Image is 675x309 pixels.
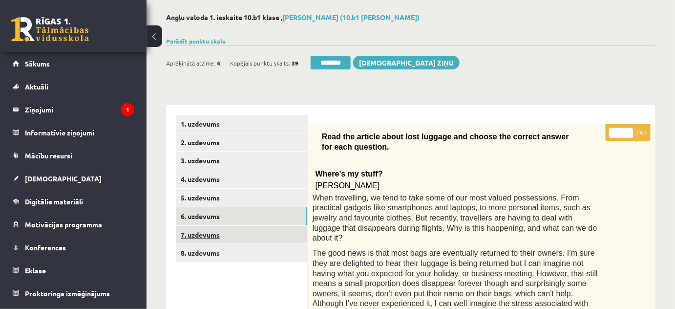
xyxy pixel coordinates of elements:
a: 6. uzdevums [176,207,307,225]
a: 5. uzdevums [176,189,307,207]
legend: Informatīvie ziņojumi [25,121,134,144]
a: 2. uzdevums [176,133,307,152]
a: Ziņojumi1 [13,98,134,121]
span: Where’s my stuff? [316,170,383,178]
a: Digitālie materiāli [13,190,134,213]
span: Aktuāli [25,82,48,91]
a: Mācību resursi [13,144,134,167]
span: Konferences [25,243,66,252]
span: Kopējais punktu skaits: [230,56,290,70]
h2: Angļu valoda 1. ieskaite 10.b1 klase , [166,13,655,22]
span: Sākums [25,59,50,68]
legend: Ziņojumi [25,98,134,121]
a: 7. uzdevums [176,226,307,244]
a: Motivācijas programma [13,213,134,236]
a: 4. uzdevums [176,170,307,188]
a: Aktuāli [13,75,134,98]
body: Editor, wiswyg-editor-47025085954460-1757956593-867 [10,10,326,20]
i: 1 [121,103,134,116]
a: Sākums [13,52,134,75]
a: 3. uzdevums [176,152,307,170]
a: Rīgas 1. Tālmācības vidusskola [11,17,89,42]
span: When travelling, we tend to take some of our most valued possessions. From practical gadgets like... [313,194,597,242]
span: Aprēķinātā atzīme: [166,56,215,70]
a: 8. uzdevums [176,244,307,262]
a: Konferences [13,236,134,259]
a: [DEMOGRAPHIC_DATA] [13,167,134,190]
span: [DEMOGRAPHIC_DATA] [25,174,102,183]
a: Informatīvie ziņojumi [13,121,134,144]
a: 1. uzdevums [176,115,307,133]
p: / 6p [606,124,651,141]
a: [PERSON_NAME] (10.b1 [PERSON_NAME]) [282,13,420,22]
a: Parādīt punktu skalu [166,37,226,45]
span: 4 [217,56,220,70]
span: [PERSON_NAME] [316,181,380,190]
a: Eklase [13,259,134,282]
span: Motivācijas programma [25,220,102,229]
span: Proktoringa izmēģinājums [25,289,110,298]
span: Mācību resursi [25,151,72,160]
span: Digitālie materiāli [25,197,83,206]
span: 39 [292,56,298,70]
span: Read the article about lost luggage and choose the correct answer for each question. [322,132,569,151]
a: [DEMOGRAPHIC_DATA] ziņu [353,56,460,69]
a: Proktoringa izmēģinājums [13,282,134,305]
span: Eklase [25,266,46,275]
